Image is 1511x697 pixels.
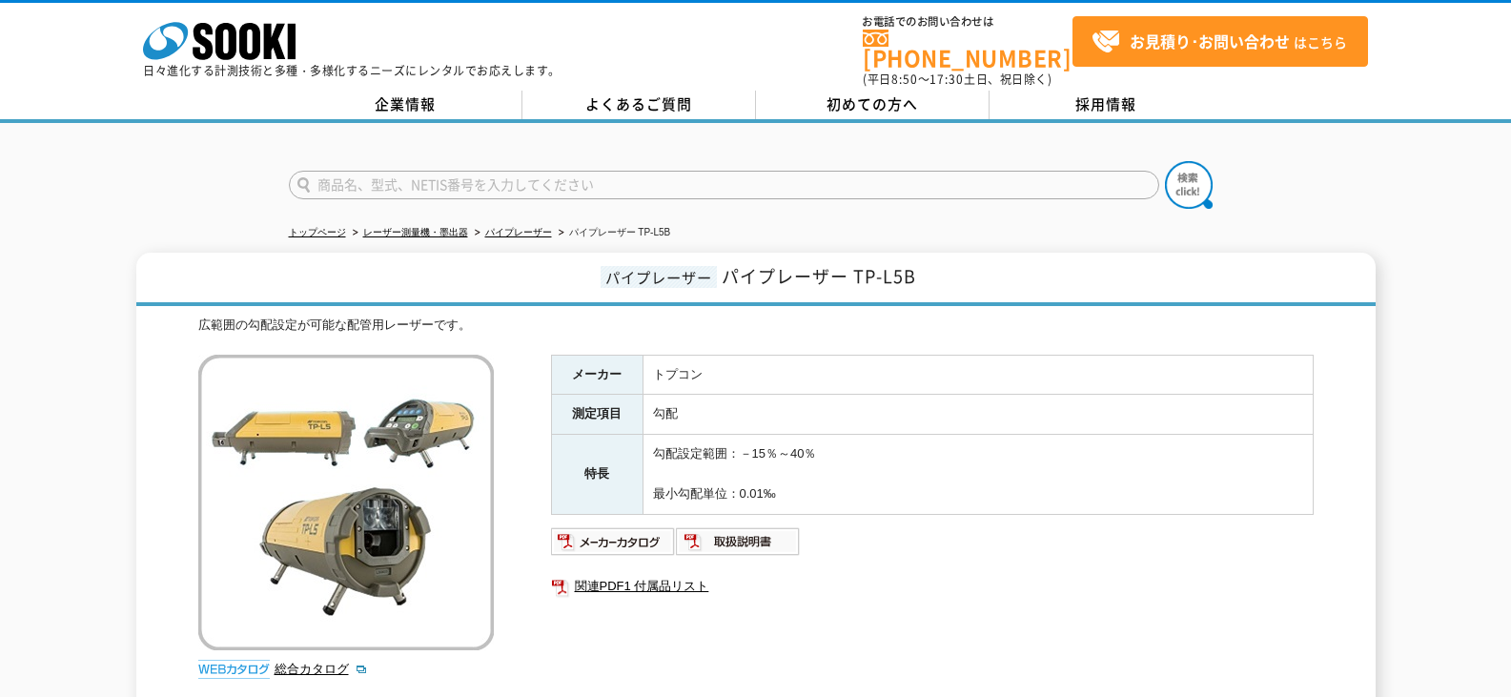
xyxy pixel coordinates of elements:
[198,316,1314,336] div: 広範囲の勾配設定が可能な配管用レーザーです。
[275,662,368,676] a: 総合カタログ
[485,227,552,237] a: パイプレーザー
[601,266,717,288] span: パイプレーザー
[929,71,964,88] span: 17:30
[1130,30,1290,52] strong: お見積り･お問い合わせ
[676,539,801,553] a: 取扱説明書
[289,227,346,237] a: トップページ
[643,435,1313,514] td: 勾配設定範囲：－15％～40％ 最小勾配単位：0.01‰
[722,263,916,289] span: パイプレーザー TP-L5B
[522,91,756,119] a: よくあるご質問
[198,355,494,650] img: パイプレーザー TP-L5B
[756,91,990,119] a: 初めての方へ
[676,526,801,557] img: 取扱説明書
[289,91,522,119] a: 企業情報
[551,526,676,557] img: メーカーカタログ
[827,93,918,114] span: 初めての方へ
[551,574,1314,599] a: 関連PDF1 付属品リスト
[551,395,643,435] th: 測定項目
[363,227,468,237] a: レーザー測量機・墨出器
[643,395,1313,435] td: 勾配
[1072,16,1368,67] a: お見積り･お問い合わせはこちら
[863,16,1072,28] span: お電話でのお問い合わせは
[1165,161,1213,209] img: btn_search.png
[891,71,918,88] span: 8:50
[990,91,1223,119] a: 採用情報
[551,435,643,514] th: 特長
[289,171,1159,199] input: 商品名、型式、NETIS番号を入力してください
[551,355,643,395] th: メーカー
[555,223,671,243] li: パイプレーザー TP-L5B
[143,65,561,76] p: 日々進化する計測技術と多種・多様化するニーズにレンタルでお応えします。
[863,71,1052,88] span: (平日 ～ 土日、祝日除く)
[643,355,1313,395] td: トプコン
[863,30,1072,69] a: [PHONE_NUMBER]
[1092,28,1347,56] span: はこちら
[198,660,270,679] img: webカタログ
[551,539,676,553] a: メーカーカタログ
